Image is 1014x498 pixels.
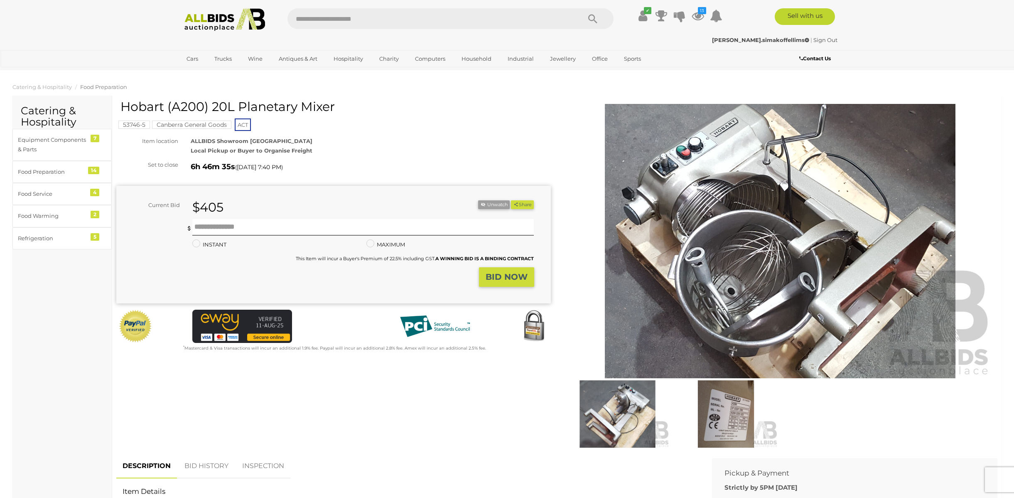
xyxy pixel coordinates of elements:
[12,84,72,90] a: Catering & Hospitality
[21,105,103,128] h2: Catering & Hospitality
[775,8,835,25] a: Sell with us
[12,227,112,249] a: Refrigeration 5
[110,160,184,170] div: Set to close
[183,345,486,351] small: Mastercard & Visa transactions will incur an additional 1.9% fee. Paypal will incur an additional...
[712,37,809,43] strong: [PERSON_NAME].simakoffellims
[235,164,283,170] span: ( )
[18,211,86,221] div: Food Warming
[192,200,223,215] strong: $405
[799,54,833,63] a: Contact Us
[692,8,704,23] a: 13
[296,256,534,261] small: This Item will incur a Buyer's Premium of 22.5% including GST.
[511,200,534,209] button: Share
[191,138,312,144] strong: ALLBIDS Showroom [GEOGRAPHIC_DATA]
[712,37,810,43] a: [PERSON_NAME].simakoffellims
[178,454,235,478] a: BID HISTORY
[91,233,99,241] div: 5
[181,66,251,79] a: [GEOGRAPHIC_DATA]
[237,163,281,171] span: [DATE] 7:40 PM
[120,100,549,113] h1: Hobart (A200) 20L Planetary Mixer
[116,200,186,210] div: Current Bid
[393,310,476,343] img: PCI DSS compliant
[366,240,405,249] label: MAXIMUM
[123,488,693,496] h2: Item Details
[116,454,177,478] a: DESCRIPTION
[567,104,993,378] img: Hobart (A200) 20L Planetary Mixer
[90,189,99,196] div: 4
[410,52,451,66] a: Computers
[80,84,127,90] a: Food Preparation
[724,469,972,477] h2: Pickup & Payment
[12,205,112,227] a: Food Warming 2
[674,380,778,448] img: Hobart (A200) 20L Planetary Mixer
[517,310,550,343] img: Secured by Rapid SSL
[118,121,150,128] a: 53746-5
[565,380,670,448] img: Hobart (A200) 20L Planetary Mixer
[637,8,649,23] a: ✔
[191,162,235,171] strong: 6h 46m 35s
[478,200,510,209] li: Unwatch this item
[91,211,99,218] div: 2
[698,7,706,14] i: 13
[192,310,292,343] img: eWAY Payment Gateway
[572,8,614,29] button: Search
[12,183,112,205] a: Food Service 4
[243,52,268,66] a: Wine
[12,129,112,161] a: Equipment Components & Parts 7
[88,167,99,174] div: 14
[644,7,651,14] i: ✔
[18,234,86,243] div: Refrigeration
[545,52,581,66] a: Jewellery
[110,136,184,146] div: Item location
[180,8,270,31] img: Allbids.com.au
[273,52,323,66] a: Antiques & Art
[209,52,237,66] a: Trucks
[18,189,86,199] div: Food Service
[810,37,812,43] span: |
[456,52,497,66] a: Household
[181,52,204,66] a: Cars
[479,267,534,287] button: BID NOW
[18,167,86,177] div: Food Preparation
[18,135,86,155] div: Equipment Components & Parts
[478,200,510,209] button: Unwatch
[91,135,99,142] div: 7
[118,121,150,129] mark: 53746-5
[435,256,534,261] b: A WINNING BID IS A BINDING CONTRACT
[235,118,251,131] span: ACT
[813,37,837,43] a: Sign Out
[118,310,152,343] img: Official PayPal Seal
[374,52,404,66] a: Charity
[328,52,368,66] a: Hospitality
[502,52,539,66] a: Industrial
[486,272,528,282] strong: BID NOW
[236,454,290,478] a: INSPECTION
[192,240,226,249] label: INSTANT
[724,483,798,491] b: Strictly by 5PM [DATE]
[152,121,231,128] a: Canberra General Goods
[152,121,231,129] mark: Canberra General Goods
[587,52,613,66] a: Office
[191,147,312,154] strong: Local Pickup or Buyer to Organise Freight
[619,52,646,66] a: Sports
[799,55,831,62] b: Contact Us
[12,161,112,183] a: Food Preparation 14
